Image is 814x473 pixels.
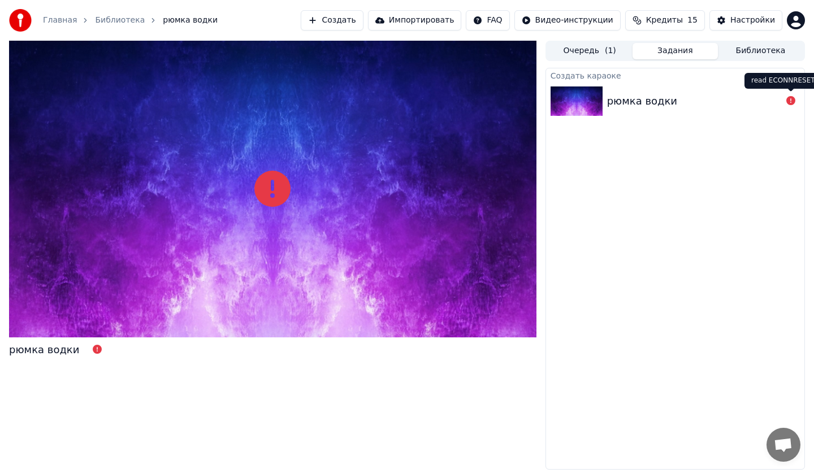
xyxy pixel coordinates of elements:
[301,10,363,31] button: Создать
[9,9,32,32] img: youka
[605,45,616,57] span: ( 1 )
[633,43,718,59] button: Задания
[718,43,803,59] button: Библиотека
[547,43,633,59] button: Очередь
[730,15,775,26] div: Настройки
[466,10,509,31] button: FAQ
[687,15,698,26] span: 15
[709,10,782,31] button: Настройки
[514,10,621,31] button: Видео-инструкции
[646,15,683,26] span: Кредиты
[43,15,218,26] nav: breadcrumb
[625,10,705,31] button: Кредиты15
[163,15,218,26] span: рюмка водки
[607,93,677,109] div: рюмка водки
[43,15,77,26] a: Главная
[95,15,145,26] a: Библиотека
[368,10,462,31] button: Импортировать
[546,68,804,82] div: Создать караоке
[767,428,800,462] div: Открытый чат
[9,342,79,358] div: рюмка водки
